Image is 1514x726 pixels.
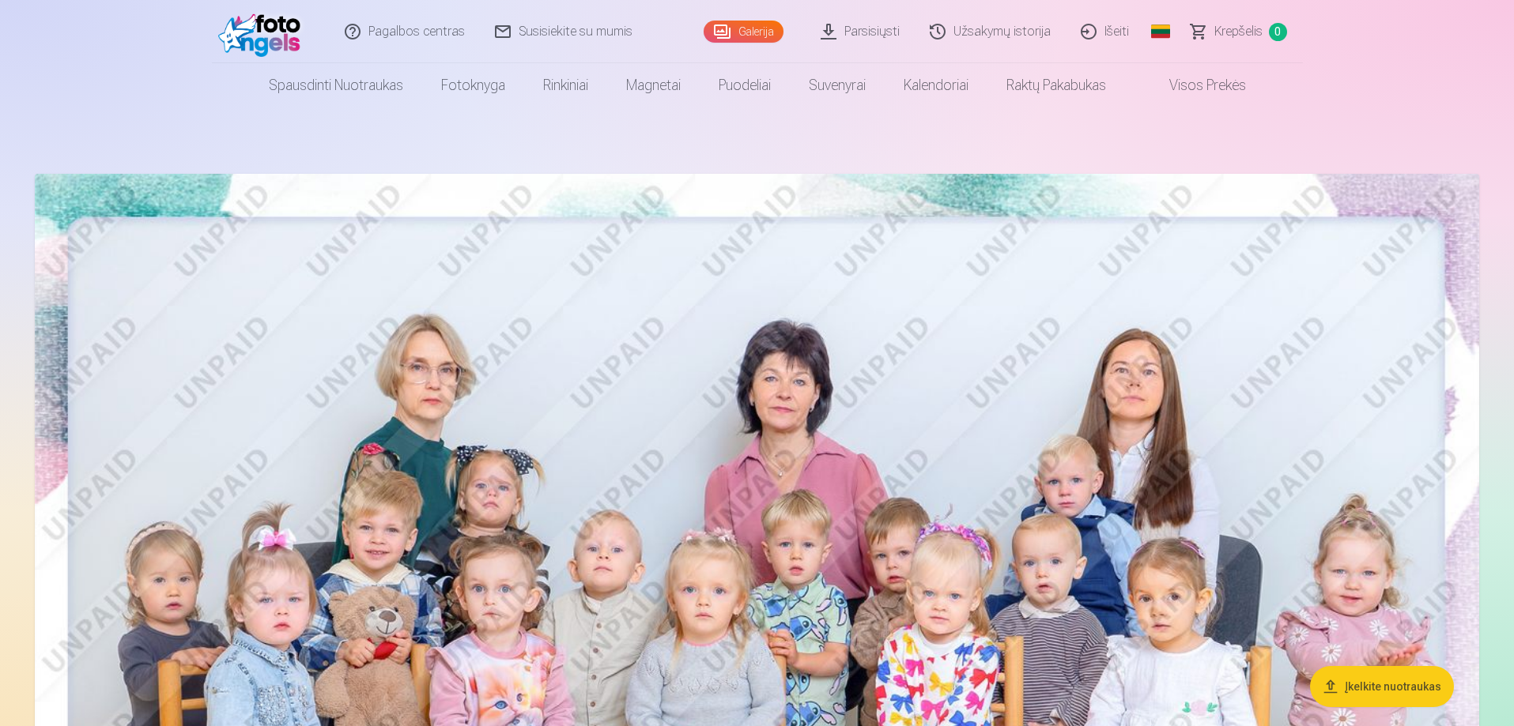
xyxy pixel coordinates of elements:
[1269,23,1287,41] span: 0
[524,63,607,107] a: Rinkiniai
[790,63,885,107] a: Suvenyrai
[704,21,783,43] a: Galerija
[1310,666,1454,707] button: Įkelkite nuotraukas
[1214,22,1263,41] span: Krepšelis
[987,63,1125,107] a: Raktų pakabukas
[607,63,700,107] a: Magnetai
[885,63,987,107] a: Kalendoriai
[422,63,524,107] a: Fotoknyga
[1125,63,1265,107] a: Visos prekės
[700,63,790,107] a: Puodeliai
[250,63,422,107] a: Spausdinti nuotraukas
[218,6,309,57] img: /fa2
